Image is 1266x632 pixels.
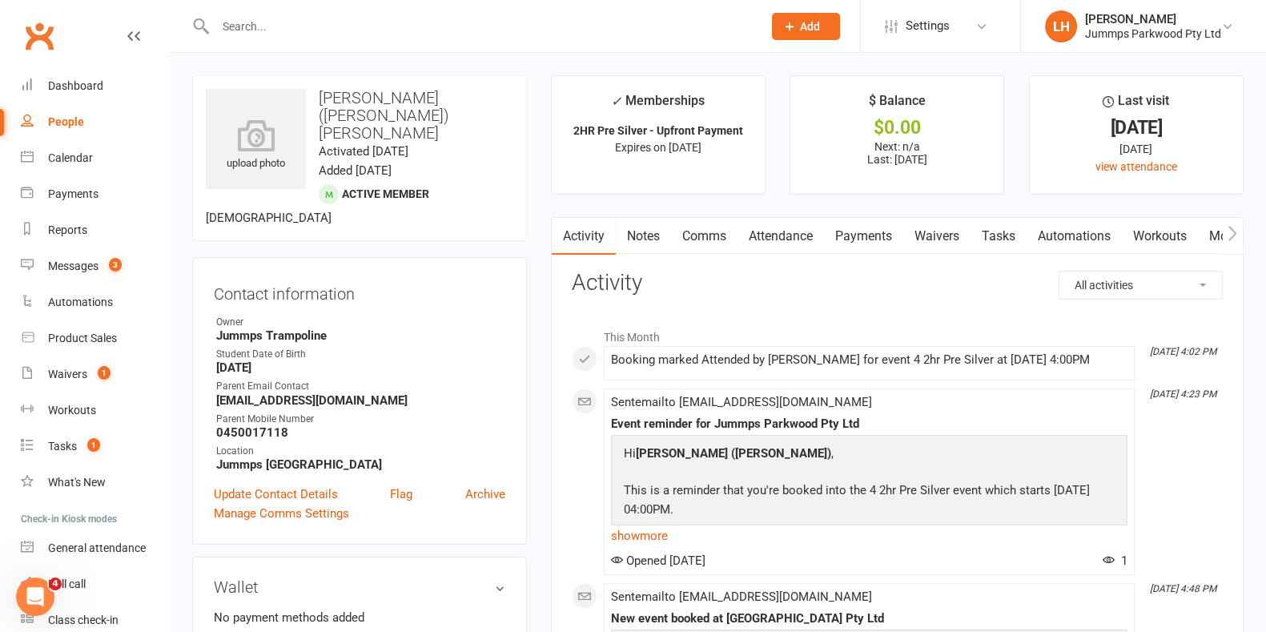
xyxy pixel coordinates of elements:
[572,320,1223,346] li: This Month
[1044,140,1228,158] div: [DATE]
[21,566,169,602] a: Roll call
[21,68,169,104] a: Dashboard
[48,187,98,200] div: Payments
[48,296,113,308] div: Automations
[87,438,100,452] span: 1
[342,187,429,200] span: Active member
[48,541,146,554] div: General attendance
[216,315,505,330] div: Owner
[906,8,950,44] span: Settings
[48,578,86,590] div: Roll call
[48,476,106,489] div: What's New
[611,590,872,604] span: Sent email to [EMAIL_ADDRESS][DOMAIN_NAME]
[21,248,169,284] a: Messages 3
[48,440,77,453] div: Tasks
[611,525,1127,547] a: show more
[216,347,505,362] div: Student Date of Birth
[98,366,111,380] span: 1
[21,530,169,566] a: General attendance kiosk mode
[620,481,1119,523] p: This is a reminder that you're booked into the 4 2hr Pre Silver event which starts [DATE] 04:00PM.
[109,258,122,272] span: 3
[48,332,117,344] div: Product Sales
[21,140,169,176] a: Calendar
[214,279,505,303] h3: Contact information
[216,360,505,375] strong: [DATE]
[1122,218,1198,255] a: Workouts
[48,223,87,236] div: Reports
[214,608,505,627] li: No payment methods added
[21,176,169,212] a: Payments
[48,260,98,272] div: Messages
[903,218,971,255] a: Waivers
[21,392,169,429] a: Workouts
[611,554,705,568] span: Opened [DATE]
[21,356,169,392] a: Waivers 1
[465,485,505,504] a: Archive
[1045,10,1077,42] div: LH
[49,578,62,590] span: 4
[869,91,926,119] div: $ Balance
[216,412,505,427] div: Parent Mobile Number
[1150,346,1216,357] i: [DATE] 4:02 PM
[19,16,59,56] a: Clubworx
[21,320,169,356] a: Product Sales
[772,13,840,40] button: Add
[21,212,169,248] a: Reports
[16,578,54,616] iframe: Intercom live chat
[216,457,505,472] strong: Jummps [GEOGRAPHIC_DATA]
[214,504,349,523] a: Manage Comms Settings
[620,444,1119,467] p: Hi ,
[1103,91,1169,119] div: Last visit
[48,368,87,380] div: Waivers
[805,119,989,136] div: $0.00
[1085,12,1221,26] div: [PERSON_NAME]
[611,395,872,409] span: Sent email to [EMAIL_ADDRESS][DOMAIN_NAME]
[216,425,505,440] strong: 0450017118
[805,140,989,166] p: Next: n/a Last: [DATE]
[671,218,737,255] a: Comms
[48,115,84,128] div: People
[206,89,513,142] h3: [PERSON_NAME] ([PERSON_NAME]) [PERSON_NAME]
[572,271,1223,296] h3: Activity
[319,163,392,178] time: Added [DATE]
[21,104,169,140] a: People
[48,151,93,164] div: Calendar
[206,211,332,225] span: [DEMOGRAPHIC_DATA]
[1044,119,1228,136] div: [DATE]
[824,218,903,255] a: Payments
[216,393,505,408] strong: [EMAIL_ADDRESS][DOMAIN_NAME]
[611,353,1127,367] div: Booking marked Attended by [PERSON_NAME] for event 4 2hr Pre Silver at [DATE] 4:00PM
[1027,218,1122,255] a: Automations
[206,119,306,172] div: upload photo
[48,79,103,92] div: Dashboard
[611,94,621,109] i: ✓
[611,91,705,120] div: Memberships
[21,465,169,501] a: What's New
[611,612,1127,626] div: New event booked at [GEOGRAPHIC_DATA] Pty Ltd
[21,429,169,465] a: Tasks 1
[319,144,408,159] time: Activated [DATE]
[1150,583,1216,594] i: [DATE] 4:48 PM
[616,218,671,255] a: Notes
[636,446,831,461] strong: [PERSON_NAME] ([PERSON_NAME])
[1085,26,1221,41] div: Jummps Parkwood Pty Ltd
[48,614,119,626] div: Class check-in
[552,218,616,255] a: Activity
[573,124,743,137] strong: 2HR Pre Silver - Upfront Payment
[214,485,338,504] a: Update Contact Details
[216,379,505,394] div: Parent Email Contact
[1103,554,1127,568] span: 1
[214,578,505,596] h3: Wallet
[800,20,820,33] span: Add
[211,15,751,38] input: Search...
[615,141,701,154] span: Expires on [DATE]
[216,444,505,459] div: Location
[21,284,169,320] a: Automations
[390,485,412,504] a: Flag
[48,404,96,417] div: Workouts
[1150,388,1216,400] i: [DATE] 4:23 PM
[216,328,505,343] strong: Jummps Trampoline
[1095,160,1177,173] a: view attendance
[611,417,1127,431] div: Event reminder for Jummps Parkwood Pty Ltd
[737,218,824,255] a: Attendance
